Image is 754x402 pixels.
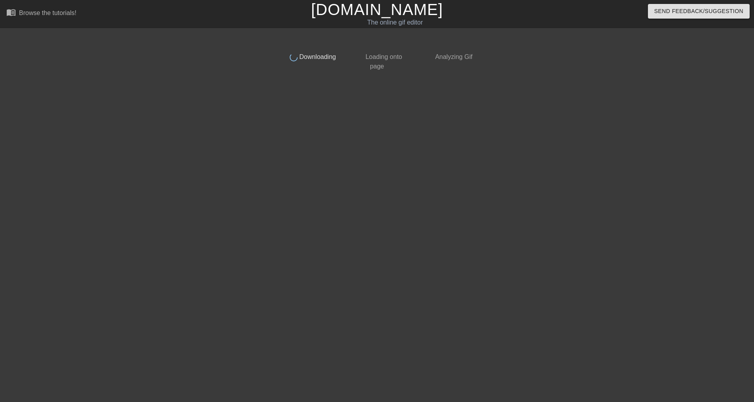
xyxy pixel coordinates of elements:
div: Browse the tutorials! [19,9,76,16]
span: Analyzing Gif [434,53,473,60]
span: Send Feedback/Suggestion [654,6,743,16]
span: Downloading [298,53,336,60]
button: Send Feedback/Suggestion [648,4,750,19]
a: [DOMAIN_NAME] [311,1,443,18]
a: Browse the tutorials! [6,8,76,20]
span: Loading onto page [364,53,402,70]
span: menu_book [6,8,16,17]
div: The online gif editor [255,18,535,27]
